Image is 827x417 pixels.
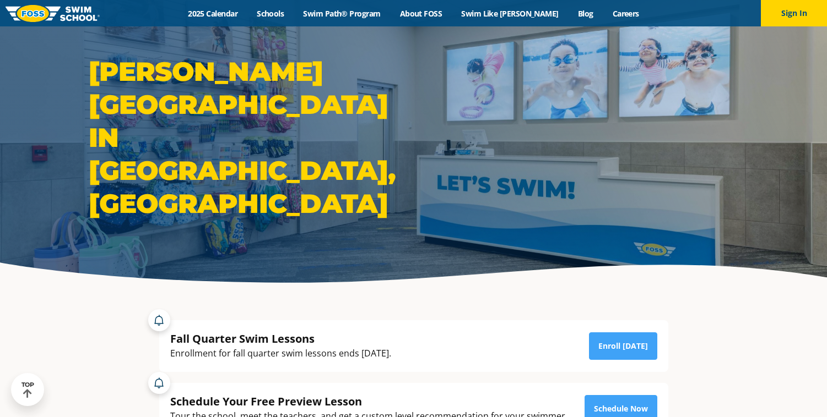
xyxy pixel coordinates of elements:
div: Schedule Your Free Preview Lesson [170,394,567,409]
div: Enrollment for fall quarter swim lessons ends [DATE]. [170,346,391,361]
h1: [PERSON_NAME][GEOGRAPHIC_DATA] in [GEOGRAPHIC_DATA], [GEOGRAPHIC_DATA] [89,55,408,220]
a: Careers [603,8,648,19]
div: Fall Quarter Swim Lessons [170,331,391,346]
a: Swim Like [PERSON_NAME] [452,8,569,19]
a: 2025 Calendar [179,8,247,19]
a: Enroll [DATE] [589,332,657,360]
img: FOSS Swim School Logo [6,5,100,22]
div: TOP [21,381,34,398]
a: Blog [568,8,603,19]
a: About FOSS [390,8,452,19]
a: Swim Path® Program [294,8,390,19]
a: Schools [247,8,294,19]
